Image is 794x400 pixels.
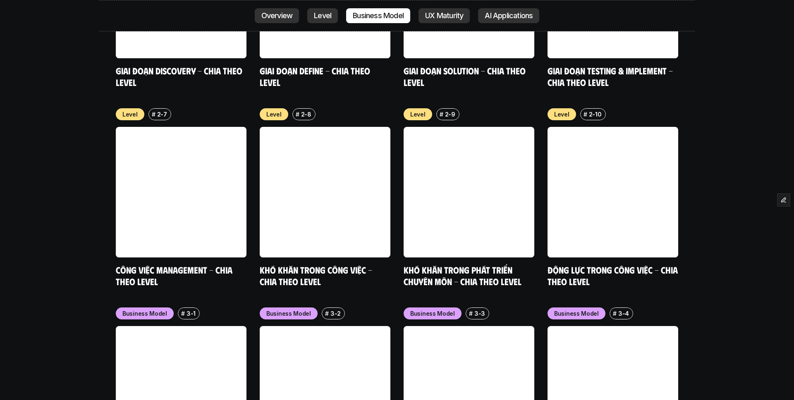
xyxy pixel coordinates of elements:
[152,111,155,117] h6: #
[440,111,443,117] h6: #
[255,8,299,23] a: Overview
[410,110,426,119] p: Level
[266,309,311,318] p: Business Model
[260,65,372,88] a: Giai đoạn Define - Chia theo Level
[404,264,521,287] a: Khó khăn trong phát triển chuyên môn - Chia theo level
[122,309,167,318] p: Business Model
[404,65,528,88] a: Giai đoạn Solution - Chia theo Level
[330,309,341,318] p: 3-2
[296,111,299,117] h6: #
[548,264,680,287] a: Động lực trong công việc - Chia theo Level
[445,110,455,119] p: 2-9
[116,65,244,88] a: Giai đoạn Discovery - Chia theo Level
[410,309,455,318] p: Business Model
[157,110,167,119] p: 2-7
[474,309,485,318] p: 3-3
[548,65,675,88] a: Giai đoạn Testing & Implement - Chia theo Level
[325,310,329,317] h6: #
[266,110,282,119] p: Level
[613,310,617,317] h6: #
[584,111,587,117] h6: #
[618,309,629,318] p: 3-4
[301,110,311,119] p: 2-8
[187,309,196,318] p: 3-1
[181,310,185,317] h6: #
[554,309,599,318] p: Business Model
[469,310,473,317] h6: #
[589,110,602,119] p: 2-10
[554,110,569,119] p: Level
[116,264,234,287] a: Công việc Management - Chia theo level
[777,194,790,206] button: Edit Framer Content
[122,110,138,119] p: Level
[260,264,374,287] a: Khó khăn trong công việc - Chia theo Level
